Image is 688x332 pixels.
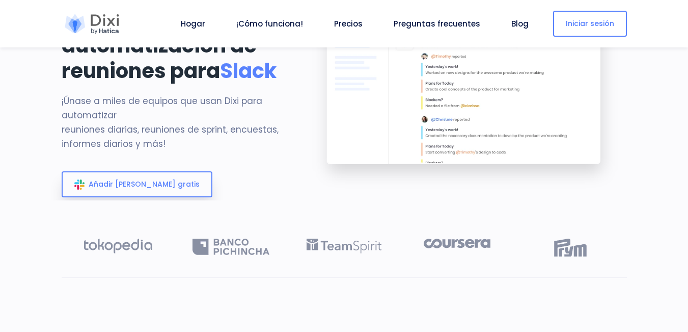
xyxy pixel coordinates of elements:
[62,95,262,121] font: ¡Únase a miles de equipos que usan Dixi para automatizar
[62,123,279,150] font: reuniones diarias, reuniones de sprint, encuestas, informes diarios y más!
[553,11,627,37] a: Iniciar sesión
[181,18,205,29] font: Hogar
[511,18,529,29] font: Blog
[566,18,614,29] font: Iniciar sesión
[62,171,212,197] a: Añadir [PERSON_NAME] gratis
[236,18,303,29] font: ¡Cómo funciona!
[177,18,209,30] a: Hogar
[89,179,200,189] font: Añadir [PERSON_NAME] gratis
[334,18,363,29] font: Precios
[394,18,480,29] font: Preguntas frecuentes
[232,18,307,30] a: ¡Cómo funciona!
[74,180,85,190] img: slack_icon_color.svg
[220,57,277,85] font: Slack
[507,18,533,30] a: Blog
[390,18,484,30] a: Preguntas frecuentes
[330,18,367,30] a: Precios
